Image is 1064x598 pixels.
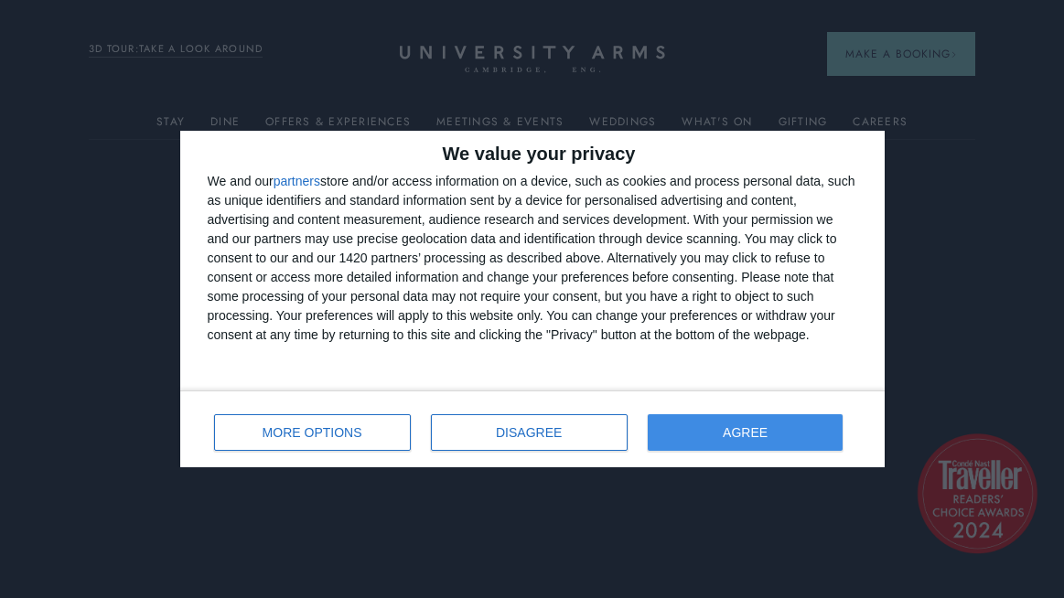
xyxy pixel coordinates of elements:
span: MORE OPTIONS [263,426,362,439]
button: MORE OPTIONS [214,414,411,451]
div: We and our store and/or access information on a device, such as cookies and process personal data... [208,172,857,345]
button: AGREE [648,414,844,451]
span: DISAGREE [496,426,562,439]
h2: We value your privacy [208,144,857,163]
span: AGREE [723,426,768,439]
button: partners [274,175,320,187]
button: DISAGREE [431,414,628,451]
div: qc-cmp2-ui [180,131,885,467]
